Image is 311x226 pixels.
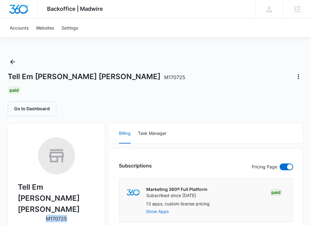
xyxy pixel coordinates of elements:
button: Show Apps [146,209,210,214]
h3: Subscriptions [119,162,152,169]
button: Go to Dashboard [8,101,56,116]
span: Backoffice | Madwire [47,6,103,12]
p: M170725 [46,215,67,222]
a: Settings [58,18,82,37]
span: M170725 [164,74,185,80]
a: Accounts [6,18,32,37]
button: Task Manager [138,124,167,143]
h1: Tell Em [PERSON_NAME] [PERSON_NAME] [8,72,185,81]
div: Paid [270,189,282,196]
button: Back [8,57,18,67]
p: 13 apps, custom license pricing [146,200,210,207]
a: Websites [32,18,58,37]
p: Marketing 360® Full Platform [146,186,207,192]
p: Pricing Page [252,163,277,170]
h2: Tell Em [PERSON_NAME] [PERSON_NAME] [18,182,95,215]
img: marketing360Logo [127,189,140,196]
button: Actions [293,72,303,82]
div: Paid [8,87,21,94]
p: Subscribed since [DATE] [146,192,207,199]
button: Billing [119,124,131,143]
